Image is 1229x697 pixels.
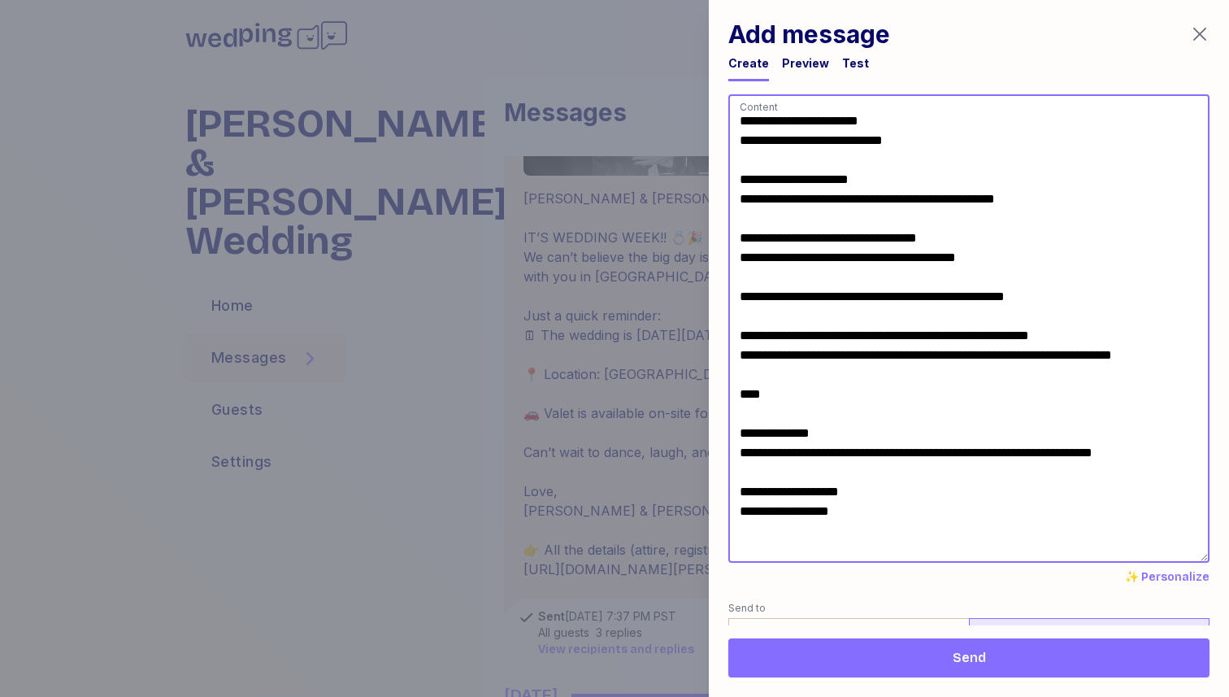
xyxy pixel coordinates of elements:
div: Create [728,55,769,72]
label: All guests [728,618,969,659]
div: Test [842,55,869,72]
button: ✨ Personalize [1125,569,1209,586]
span: Send [953,648,986,668]
h1: Add message [728,20,890,49]
label: Select guests [969,618,1209,659]
button: Send [728,638,1209,677]
label: Send to [728,599,1209,618]
div: Preview [782,55,829,72]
